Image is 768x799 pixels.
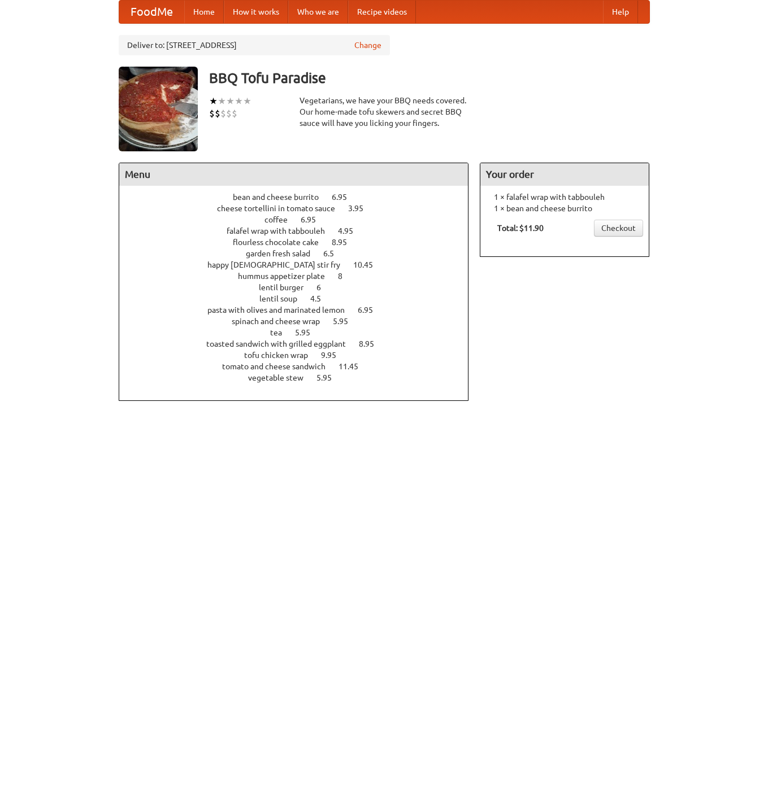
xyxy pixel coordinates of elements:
[264,215,337,224] a: coffee 6.95
[244,351,357,360] a: tofu chicken wrap 9.95
[321,351,348,360] span: 9.95
[233,238,368,247] a: flourless chocolate cake 8.95
[332,193,358,202] span: 6.95
[270,328,293,337] span: tea
[594,220,643,237] a: Checkout
[206,339,357,348] span: toasted sandwich with grilled eggplant
[233,193,368,202] a: bean and cheese burrito 6.95
[207,305,394,315] a: pasta with olives and marinated lemon 6.95
[222,362,379,371] a: tomato and cheese sandwich 11.45
[119,35,390,55] div: Deliver to: [STREET_ADDRESS]
[270,328,331,337] a: tea 5.95
[207,260,352,269] span: happy [DEMOGRAPHIC_DATA] stir fry
[226,95,235,107] li: ★
[310,294,332,303] span: 4.5
[497,224,544,233] b: Total: $11.90
[119,1,184,23] a: FoodMe
[603,1,638,23] a: Help
[217,204,346,213] span: cheese tortellini in tomato sauce
[209,67,650,89] h3: BBQ Tofu Paradise
[119,67,198,151] img: angular.jpg
[248,373,353,382] a: vegetable stew 5.95
[295,328,322,337] span: 5.95
[220,107,226,120] li: $
[353,260,384,269] span: 10.45
[222,362,337,371] span: tomato and cheese sandwich
[338,272,354,281] span: 8
[232,107,237,120] li: $
[288,1,348,23] a: Who we are
[323,249,345,258] span: 6.5
[227,226,374,235] a: falafel wrap with tabbouleh 4.95
[246,249,322,258] span: garden fresh salad
[224,1,288,23] a: How it works
[209,107,215,120] li: $
[218,95,226,107] li: ★
[235,95,243,107] li: ★
[243,95,251,107] li: ★
[215,107,220,120] li: $
[248,373,315,382] span: vegetable stew
[217,204,384,213] a: cheese tortellini in tomato sauce 3.95
[246,249,355,258] a: garden fresh salad 6.5
[238,272,336,281] span: hummus appetizer plate
[209,95,218,107] li: ★
[332,238,358,247] span: 8.95
[348,1,416,23] a: Recipe videos
[486,191,643,203] li: 1 × falafel wrap with tabbouleh
[226,107,232,120] li: $
[232,317,369,326] a: spinach and cheese wrap 5.95
[233,193,330,202] span: bean and cheese burrito
[259,283,342,292] a: lentil burger 6
[316,283,332,292] span: 6
[339,362,370,371] span: 11.45
[259,283,315,292] span: lentil burger
[206,339,395,348] a: toasted sandwich with grilled eggplant 8.95
[207,260,394,269] a: happy [DEMOGRAPHIC_DATA] stir fry 10.45
[480,163,649,186] h4: Your order
[354,40,381,51] a: Change
[264,215,299,224] span: coffee
[359,339,385,348] span: 8.95
[486,203,643,214] li: 1 × bean and cheese burrito
[259,294,342,303] a: lentil soup 4.5
[301,215,327,224] span: 6.95
[338,226,365,235] span: 4.95
[227,226,336,235] span: falafel wrap with tabbouleh
[259,294,309,303] span: lentil soup
[300,95,469,129] div: Vegetarians, we have your BBQ needs covered. Our home-made tofu skewers and secret BBQ sauce will...
[119,163,468,186] h4: Menu
[333,317,359,326] span: 5.95
[207,305,356,315] span: pasta with olives and marinated lemon
[184,1,224,23] a: Home
[244,351,319,360] span: tofu chicken wrap
[233,238,330,247] span: flourless chocolate cake
[232,317,331,326] span: spinach and cheese wrap
[316,373,343,382] span: 5.95
[358,305,384,315] span: 6.95
[238,272,363,281] a: hummus appetizer plate 8
[348,204,375,213] span: 3.95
